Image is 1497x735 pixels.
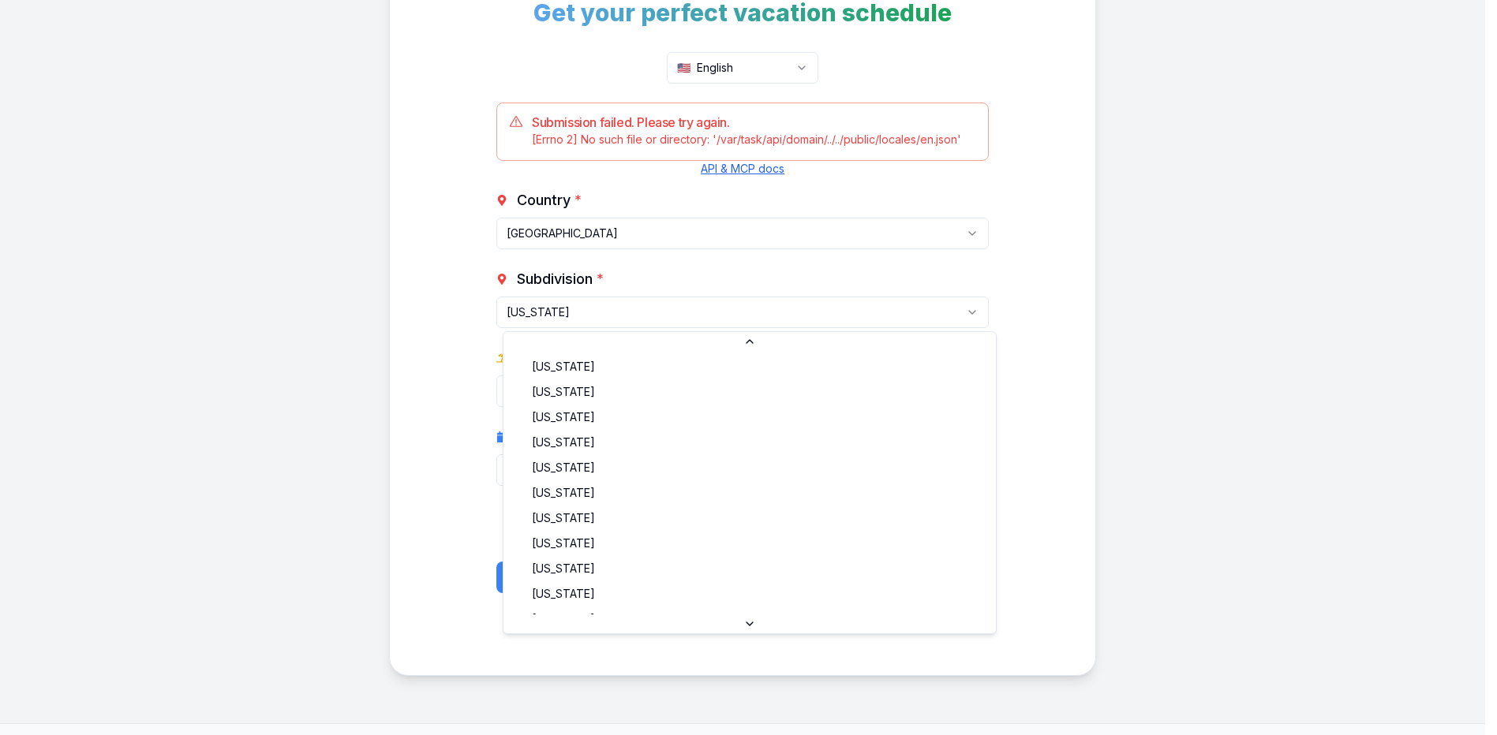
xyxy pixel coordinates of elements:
[532,611,595,627] span: [US_STATE]
[532,586,595,602] span: [US_STATE]
[532,535,595,551] span: [US_STATE]
[532,510,595,526] span: [US_STATE]
[532,485,595,501] span: [US_STATE]
[532,359,595,375] span: [US_STATE]
[532,409,595,425] span: [US_STATE]
[532,384,595,400] span: [US_STATE]
[532,435,595,450] span: [US_STATE]
[532,561,595,576] span: [US_STATE]
[532,460,595,476] span: [US_STATE]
